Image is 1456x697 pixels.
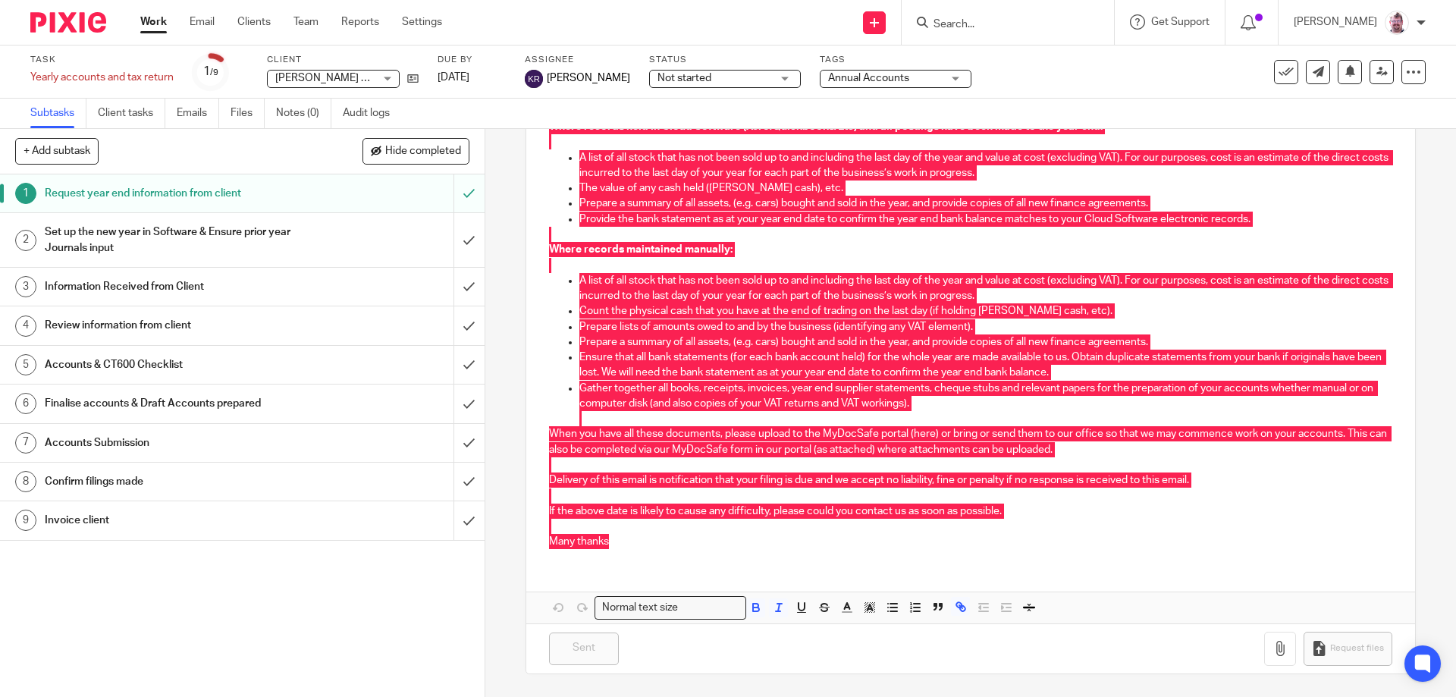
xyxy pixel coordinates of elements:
[438,54,506,66] label: Due by
[15,138,99,164] button: + Add subtask
[549,426,1392,457] p: When you have all these documents, please upload to the MyDocSafe portal ( ) or bring or send the...
[15,354,36,375] div: 5
[549,633,619,665] input: Sent
[657,73,711,83] span: Not started
[1330,642,1384,655] span: Request files
[45,182,307,205] h1: Request year end information from client
[1294,14,1377,30] p: [PERSON_NAME]
[15,393,36,414] div: 6
[438,72,469,83] span: [DATE]
[595,596,746,620] div: Search for option
[579,150,1392,181] p: A list of all stock that has not been sold up to and including the last day of the year and value...
[177,99,219,128] a: Emails
[45,432,307,454] h1: Accounts Submission
[45,470,307,493] h1: Confirm filings made
[30,70,174,85] div: Yearly accounts and tax return
[579,273,1392,304] p: A list of all stock that has not been sold up to and including the last day of the year and value...
[45,353,307,376] h1: Accounts & CT600 Checklist
[828,73,909,83] span: Annual Accounts
[293,14,318,30] a: Team
[45,314,307,337] h1: Review information from client
[402,14,442,30] a: Settings
[30,12,106,33] img: Pixie
[15,471,36,492] div: 8
[140,14,167,30] a: Work
[549,244,733,255] strong: Where records maintained manually:
[579,181,1392,196] p: The value of any cash held ([PERSON_NAME] cash), etc.
[15,276,36,297] div: 3
[579,196,1392,211] p: Prepare a summary of all assets, (e.g. cars) bought and sold in the year, and provide copies of a...
[362,138,469,164] button: Hide completed
[1304,632,1392,666] button: Request files
[276,99,331,128] a: Notes (0)
[932,18,1068,32] input: Search
[203,63,218,80] div: 1
[45,275,307,298] h1: Information Received from Client
[15,183,36,204] div: 1
[15,510,36,531] div: 9
[820,54,971,66] label: Tags
[210,68,218,77] small: /9
[579,381,1392,412] p: Gather together all books, receipts, invoices, year end supplier statements, cheque stubs and rel...
[914,429,936,439] a: here
[45,392,307,415] h1: Finalise accounts & Draft Accounts prepared
[598,600,681,616] span: Normal text size
[579,319,1392,334] p: Prepare lists of amounts owed to and by the business (identifying any VAT element).
[525,54,630,66] label: Assignee
[385,146,461,158] span: Hide completed
[267,54,419,66] label: Client
[275,73,459,83] span: [PERSON_NAME] Consultancy Limited
[579,212,1392,227] p: Provide the bank statement as at your year end date to confirm the year end bank balance matches ...
[549,504,1392,519] p: If the above date is likely to cause any difficulty, please could you contact us as soon as possi...
[649,54,801,66] label: Status
[237,14,271,30] a: Clients
[341,14,379,30] a: Reports
[1385,11,1409,35] img: KD3.png
[682,600,737,616] input: Search for option
[15,230,36,251] div: 2
[579,303,1392,319] p: Count the physical cash that you have at the end of trading on the last day (if holding [PERSON_N...
[549,473,1392,488] p: Delivery of this email is notification that your filing is due and we accept no liability, fine o...
[549,534,1392,549] p: Many thanks
[30,54,174,66] label: Task
[15,432,36,454] div: 7
[231,99,265,128] a: Files
[30,99,86,128] a: Subtasks
[45,509,307,532] h1: Invoice client
[15,316,36,337] div: 4
[45,221,307,259] h1: Set up the new year in Software & Ensure prior year Journals input
[190,14,215,30] a: Email
[579,334,1392,350] p: Prepare a summary of all assets, (e.g. cars) bought and sold in the year, and provide copies of a...
[98,99,165,128] a: Client tasks
[1151,17,1210,27] span: Get Support
[343,99,401,128] a: Audit logs
[525,70,543,88] img: svg%3E
[547,71,630,86] span: [PERSON_NAME]
[579,350,1392,381] p: Ensure that all bank statements (for each bank account held) for the whole year are made availabl...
